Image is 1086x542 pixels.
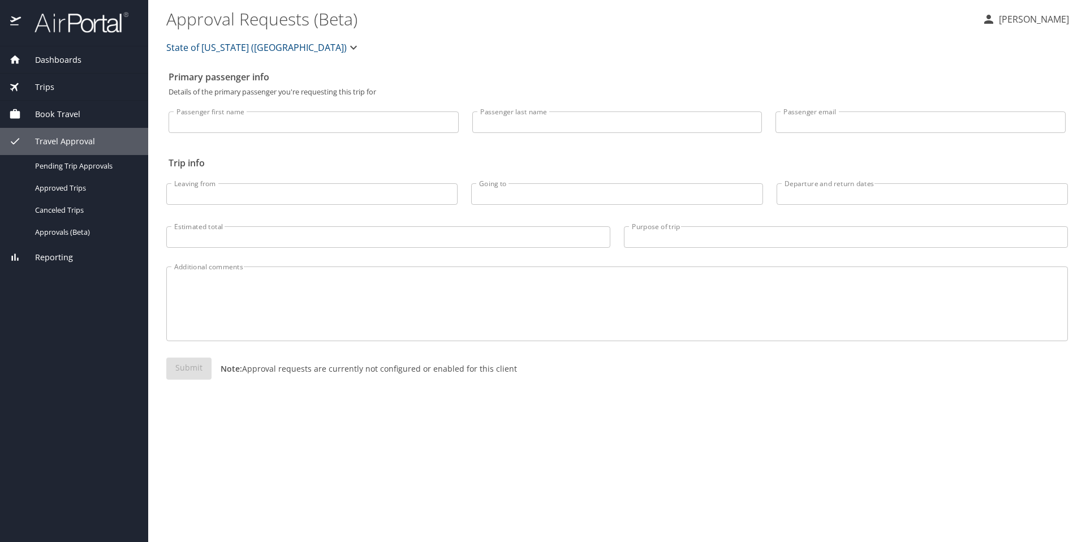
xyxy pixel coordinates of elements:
[35,227,135,238] span: Approvals (Beta)
[996,12,1069,26] p: [PERSON_NAME]
[169,68,1066,86] h2: Primary passenger info
[21,54,81,66] span: Dashboards
[166,40,347,55] span: State of [US_STATE] ([GEOGRAPHIC_DATA])
[21,251,73,264] span: Reporting
[35,161,135,171] span: Pending Trip Approvals
[169,154,1066,172] h2: Trip info
[21,81,54,93] span: Trips
[166,1,973,36] h1: Approval Requests (Beta)
[21,108,80,121] span: Book Travel
[35,183,135,193] span: Approved Trips
[35,205,135,216] span: Canceled Trips
[162,36,365,59] button: State of [US_STATE] ([GEOGRAPHIC_DATA])
[221,363,242,374] strong: Note:
[212,363,517,375] p: Approval requests are currently not configured or enabled for this client
[10,11,22,33] img: icon-airportal.png
[22,11,128,33] img: airportal-logo.png
[21,135,95,148] span: Travel Approval
[977,9,1074,29] button: [PERSON_NAME]
[169,88,1066,96] p: Details of the primary passenger you're requesting this trip for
